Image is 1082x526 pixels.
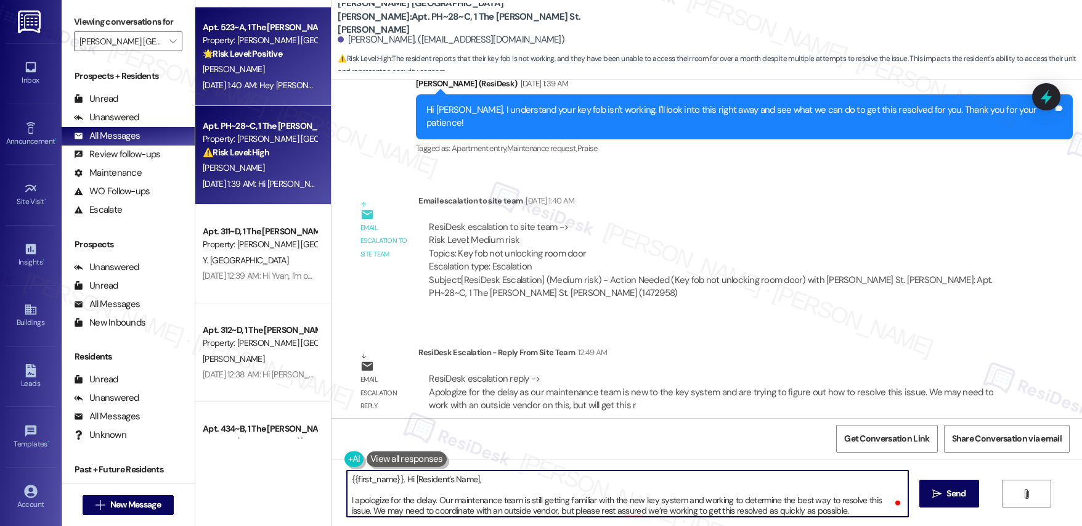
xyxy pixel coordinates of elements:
[203,48,282,59] strong: 🌟 Risk Level: Positive
[6,299,55,332] a: Buildings
[836,425,937,453] button: Get Conversation Link
[575,346,608,359] div: 12:49 AM
[203,255,288,266] span: Y. [GEOGRAPHIC_DATA]
[452,143,507,154] span: Apartment entry ,
[74,373,118,386] div: Unread
[74,148,160,161] div: Review follow-ups
[952,432,1062,445] span: Share Conversation via email
[74,166,142,179] div: Maintenance
[43,256,44,265] span: •
[203,64,264,75] span: [PERSON_NAME]
[18,10,43,33] img: ResiDesk Logo
[62,238,195,251] div: Prospects
[203,133,317,146] div: Property: [PERSON_NAME] [GEOGRAPHIC_DATA][PERSON_NAME]
[74,12,182,31] label: Viewing conversations for
[203,21,317,34] div: Apt. 523~A, 1 The [PERSON_NAME] St. [PERSON_NAME]
[418,346,1007,363] div: ResiDesk Escalation - Reply From Site Team
[429,372,993,411] div: ResiDesk escalation reply -> Apologize for the delay as our maintenance team is new to the key sy...
[74,129,140,142] div: All Messages
[360,221,409,261] div: Email escalation to site team
[203,238,317,251] div: Property: [PERSON_NAME] [GEOGRAPHIC_DATA][PERSON_NAME]
[6,178,55,212] a: Site Visit •
[6,360,55,393] a: Leads
[83,495,174,515] button: New Message
[338,33,564,46] div: [PERSON_NAME]. ([EMAIL_ADDRESS][DOMAIN_NAME])
[203,353,264,364] span: [PERSON_NAME]
[416,77,1073,94] div: [PERSON_NAME] (ResiDesk)
[338,54,391,64] strong: ⚠️ Risk Level: High
[203,120,317,133] div: Apt. PH~28~C, 1 The [PERSON_NAME] St. [PERSON_NAME]
[577,143,598,154] span: Praise
[110,498,161,511] span: New Message
[944,425,1070,453] button: Share Conversation via email
[62,350,195,363] div: Residents
[6,57,55,90] a: Inbox
[74,92,118,105] div: Unread
[96,500,105,510] i: 
[203,324,317,337] div: Apt. 312~D, 1 The [PERSON_NAME] St. [PERSON_NAME]
[44,195,46,204] span: •
[429,274,996,300] div: Subject: [ResiDesk Escalation] (Medium risk) - Action Needed (Key fob not unlocking room door) wi...
[47,438,49,446] span: •
[919,480,979,508] button: Send
[518,77,569,90] div: [DATE] 1:39 AM
[74,298,140,311] div: All Messages
[203,34,317,47] div: Property: [PERSON_NAME] [GEOGRAPHIC_DATA][PERSON_NAME]
[74,111,139,124] div: Unanswered
[79,31,163,51] input: All communities
[6,481,55,514] a: Account
[6,239,55,272] a: Insights •
[203,337,317,350] div: Property: [PERSON_NAME] [GEOGRAPHIC_DATA][PERSON_NAME]
[74,203,122,216] div: Escalate
[360,373,409,413] div: Email escalation reply
[6,421,55,454] a: Templates •
[169,36,176,46] i: 
[429,221,996,274] div: ResiDesk escalation to site team -> Risk Level: Medium risk Topics: Key fob not unlocking room do...
[523,194,574,207] div: [DATE] 1:40 AM
[416,139,1073,157] div: Tagged as:
[946,487,966,500] span: Send
[844,432,929,445] span: Get Conversation Link
[203,422,317,435] div: Apt. 434~B, 1 The [PERSON_NAME] St. [PERSON_NAME]
[203,178,855,189] div: [DATE] 1:39 AM: Hi [PERSON_NAME], I understand your key fob isn't working. I'll look into this ri...
[74,185,150,198] div: WO Follow-ups
[74,429,126,442] div: Unknown
[347,471,908,517] textarea: To enrich screen reader interactions, please activate Accessibility in Grammarly extension settings
[203,225,317,238] div: Apt. 311~D, 1 The [PERSON_NAME] St. [PERSON_NAME]
[203,80,399,91] div: [DATE] 1:40 AM: Hey [PERSON_NAME], you're welcome!
[932,489,942,499] i: 
[74,279,118,292] div: Unread
[74,261,139,274] div: Unanswered
[1022,489,1031,499] i: 
[74,410,140,423] div: All Messages
[203,147,269,158] strong: ⚠️ Risk Level: High
[74,316,145,329] div: New Inbounds
[203,435,317,448] div: Property: [PERSON_NAME] [GEOGRAPHIC_DATA][PERSON_NAME]
[62,463,195,476] div: Past + Future Residents
[62,70,195,83] div: Prospects + Residents
[203,162,264,173] span: [PERSON_NAME]
[418,194,1007,212] div: Email escalation to site team
[338,52,1082,79] span: : The resident reports that their key fob is not working, and they have been unable to access the...
[426,104,1053,130] div: Hi [PERSON_NAME], I understand your key fob isn't working. I'll look into this right away and see...
[74,392,139,405] div: Unanswered
[55,135,57,144] span: •
[507,143,577,154] span: Maintenance request ,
